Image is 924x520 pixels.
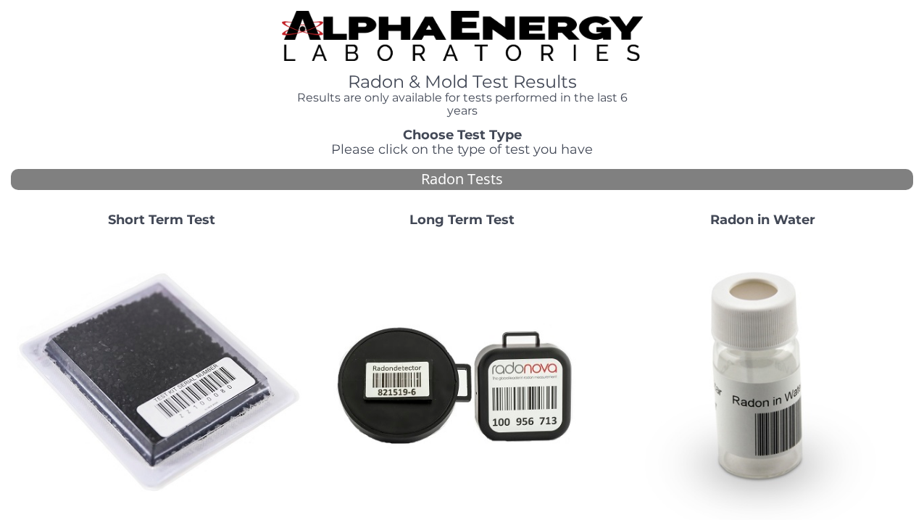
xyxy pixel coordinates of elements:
[108,212,215,228] strong: Short Term Test
[331,141,593,157] span: Please click on the type of test you have
[282,73,643,91] h1: Radon & Mold Test Results
[282,11,643,61] img: TightCrop.jpg
[282,91,643,117] h4: Results are only available for tests performed in the last 6 years
[403,127,522,143] strong: Choose Test Type
[409,212,515,228] strong: Long Term Test
[710,212,815,228] strong: Radon in Water
[11,169,913,190] div: Radon Tests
